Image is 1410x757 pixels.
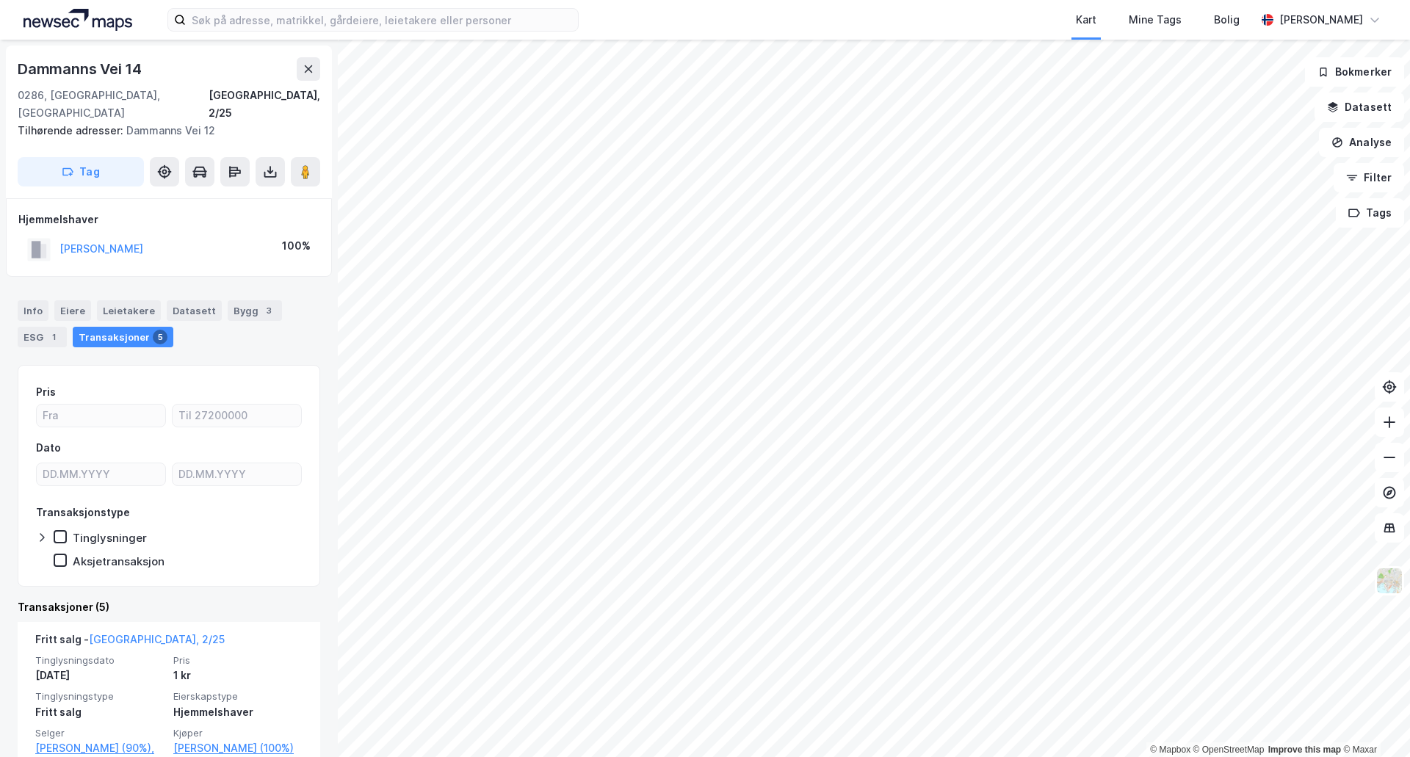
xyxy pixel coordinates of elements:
[173,667,303,684] div: 1 kr
[1305,57,1404,87] button: Bokmerker
[18,598,320,616] div: Transaksjoner (5)
[282,237,311,255] div: 100%
[167,300,222,321] div: Datasett
[261,303,276,318] div: 3
[23,9,132,31] img: logo.a4113a55bc3d86da70a041830d287a7e.svg
[97,300,161,321] div: Leietakere
[173,654,303,667] span: Pris
[35,727,164,739] span: Selger
[173,727,303,739] span: Kjøper
[1319,128,1404,157] button: Analyse
[73,327,173,347] div: Transaksjoner
[35,667,164,684] div: [DATE]
[1076,11,1096,29] div: Kart
[18,300,48,321] div: Info
[18,87,209,122] div: 0286, [GEOGRAPHIC_DATA], [GEOGRAPHIC_DATA]
[1214,11,1240,29] div: Bolig
[35,631,225,654] div: Fritt salg -
[36,504,130,521] div: Transaksjonstype
[54,300,91,321] div: Eiere
[46,330,61,344] div: 1
[1129,11,1182,29] div: Mine Tags
[18,157,144,186] button: Tag
[73,531,147,545] div: Tinglysninger
[18,211,319,228] div: Hjemmelshaver
[37,463,165,485] input: DD.MM.YYYY
[36,383,56,401] div: Pris
[35,690,164,703] span: Tinglysningstype
[35,703,164,721] div: Fritt salg
[1336,198,1404,228] button: Tags
[173,463,301,485] input: DD.MM.YYYY
[18,122,308,140] div: Dammanns Vei 12
[1150,745,1190,755] a: Mapbox
[228,300,282,321] div: Bygg
[73,554,164,568] div: Aksjetransaksjon
[1337,687,1410,757] iframe: Chat Widget
[89,633,225,645] a: [GEOGRAPHIC_DATA], 2/25
[18,57,145,81] div: Dammanns Vei 14
[1268,745,1341,755] a: Improve this map
[1193,745,1265,755] a: OpenStreetMap
[1279,11,1363,29] div: [PERSON_NAME]
[153,330,167,344] div: 5
[173,690,303,703] span: Eierskapstype
[1315,93,1404,122] button: Datasett
[35,739,164,757] a: [PERSON_NAME] (90%),
[36,439,61,457] div: Dato
[1337,687,1410,757] div: Kontrollprogram for chat
[35,654,164,667] span: Tinglysningsdato
[173,405,301,427] input: Til 27200000
[209,87,320,122] div: [GEOGRAPHIC_DATA], 2/25
[18,327,67,347] div: ESG
[173,739,303,757] a: [PERSON_NAME] (100%)
[1334,163,1404,192] button: Filter
[173,703,303,721] div: Hjemmelshaver
[37,405,165,427] input: Fra
[18,124,126,137] span: Tilhørende adresser:
[186,9,578,31] input: Søk på adresse, matrikkel, gårdeiere, leietakere eller personer
[1375,567,1403,595] img: Z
